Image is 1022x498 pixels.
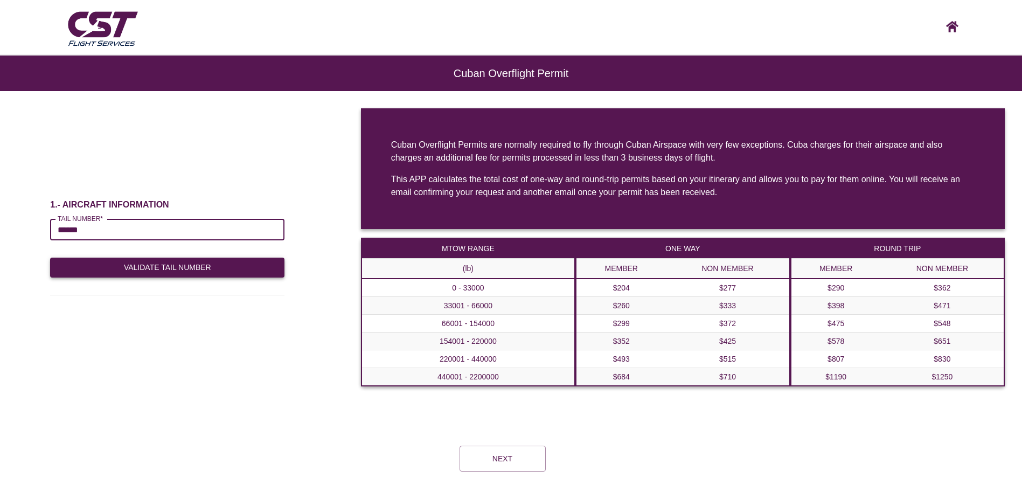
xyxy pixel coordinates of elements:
[576,350,666,368] td: $493
[576,259,666,279] th: MEMBER
[391,139,975,164] div: Cuban Overflight Permits are normally required to fly through Cuban Airspace with very few except...
[791,297,881,315] td: $398
[576,297,666,315] td: $260
[791,333,881,350] td: $578
[881,315,1004,333] td: $548
[50,258,284,278] button: Validate Tail Number
[881,350,1004,368] td: $830
[65,7,140,49] img: CST Flight Services logo
[50,199,284,210] h6: 1.- AIRCRAFT INFORMATION
[790,238,1005,386] table: a dense table
[881,279,1004,297] td: $362
[666,297,789,315] td: $333
[361,259,575,279] th: (lb)
[576,368,666,386] td: $684
[361,279,575,297] th: 0 - 33000
[666,279,789,297] td: $277
[791,368,881,386] td: $1190
[791,350,881,368] td: $807
[666,315,789,333] td: $372
[361,333,575,350] th: 154001 - 220000
[576,279,666,297] td: $204
[391,173,975,199] div: This APP calculates the total cost of one-way and round-trip permits based on your itinerary and ...
[881,368,1004,386] td: $1250
[576,238,789,259] th: ONE WAY
[666,333,789,350] td: $425
[946,21,958,32] img: CST logo, click here to go home screen
[666,350,789,368] td: $515
[460,446,546,472] button: Next
[58,214,103,223] label: TAIL NUMBER*
[361,238,575,386] table: a dense table
[361,350,575,368] th: 220001 - 440000
[791,279,881,297] td: $290
[361,315,575,333] th: 66001 - 154000
[666,368,789,386] td: $710
[575,238,790,386] table: a dense table
[361,297,575,315] th: 33001 - 66000
[791,238,1004,259] th: ROUND TRIP
[881,297,1004,315] td: $471
[791,259,881,279] th: MEMBER
[791,315,881,333] td: $475
[881,333,1004,350] td: $651
[361,238,575,259] th: MTOW RANGE
[881,259,1004,279] th: NON MEMBER
[576,315,666,333] td: $299
[361,368,575,386] th: 440001 - 2200000
[666,259,789,279] th: NON MEMBER
[43,73,979,74] h6: Cuban Overflight Permit
[576,333,666,350] td: $352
